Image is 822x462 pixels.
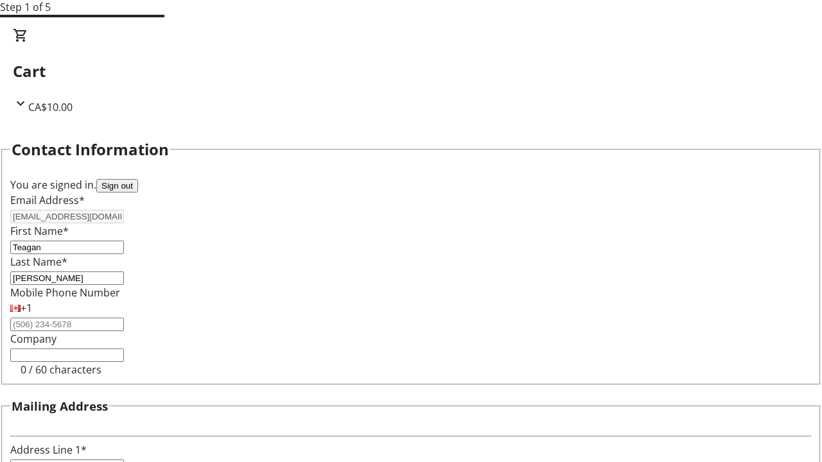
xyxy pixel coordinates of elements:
[28,100,73,114] span: CA$10.00
[13,28,809,115] div: CartCA$10.00
[10,286,120,300] label: Mobile Phone Number
[13,60,809,83] h2: Cart
[10,318,124,331] input: (506) 234-5678
[10,443,87,457] label: Address Line 1*
[10,332,57,346] label: Company
[10,224,69,238] label: First Name*
[96,179,138,193] button: Sign out
[10,193,85,207] label: Email Address*
[21,363,101,377] tr-character-limit: 0 / 60 characters
[10,255,67,269] label: Last Name*
[10,177,812,193] div: You are signed in.
[12,138,169,161] h2: Contact Information
[12,397,108,415] h3: Mailing Address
